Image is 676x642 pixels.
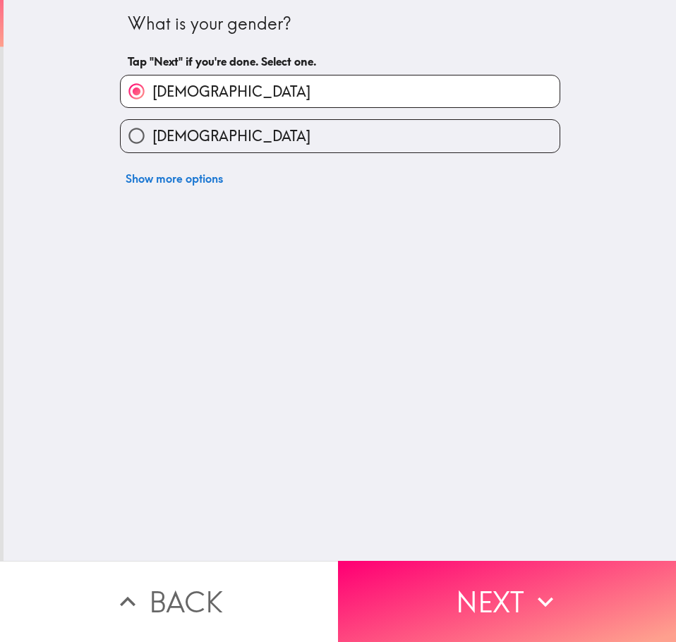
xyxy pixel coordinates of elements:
[120,164,229,193] button: Show more options
[128,12,553,36] div: What is your gender?
[338,561,676,642] button: Next
[121,120,560,152] button: [DEMOGRAPHIC_DATA]
[128,54,553,69] h6: Tap "Next" if you're done. Select one.
[152,126,310,146] span: [DEMOGRAPHIC_DATA]
[152,82,310,102] span: [DEMOGRAPHIC_DATA]
[121,75,560,107] button: [DEMOGRAPHIC_DATA]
